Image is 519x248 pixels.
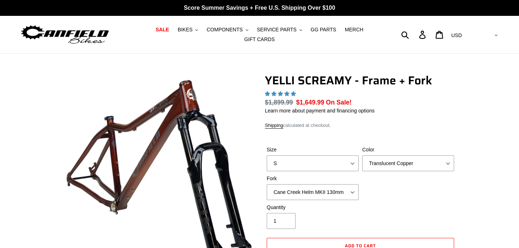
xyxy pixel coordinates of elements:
[311,27,336,33] span: GG PARTS
[20,23,110,46] img: Canfield Bikes
[265,123,283,129] a: Shipping
[405,27,423,43] input: Search
[207,27,243,33] span: COMPONENTS
[267,204,359,211] label: Quantity
[265,122,456,129] div: calculated at checkout.
[267,146,359,154] label: Size
[265,74,456,87] h1: YELLI SCREAMY - Frame + Fork
[203,25,252,35] button: COMPONENTS
[253,25,305,35] button: SERVICE PARTS
[341,25,367,35] a: MERCH
[296,99,324,106] span: $1,649.99
[241,35,279,44] a: GIFT CARDS
[156,27,169,33] span: SALE
[345,27,363,33] span: MERCH
[265,99,293,106] s: $1,899.99
[174,25,201,35] button: BIKES
[267,175,359,182] label: Fork
[152,25,173,35] a: SALE
[257,27,296,33] span: SERVICE PARTS
[244,36,275,43] span: GIFT CARDS
[178,27,192,33] span: BIKES
[362,146,454,154] label: Color
[307,25,340,35] a: GG PARTS
[326,98,351,107] span: On Sale!
[265,91,297,97] span: 5.00 stars
[265,108,374,114] a: Learn more about payment and financing options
